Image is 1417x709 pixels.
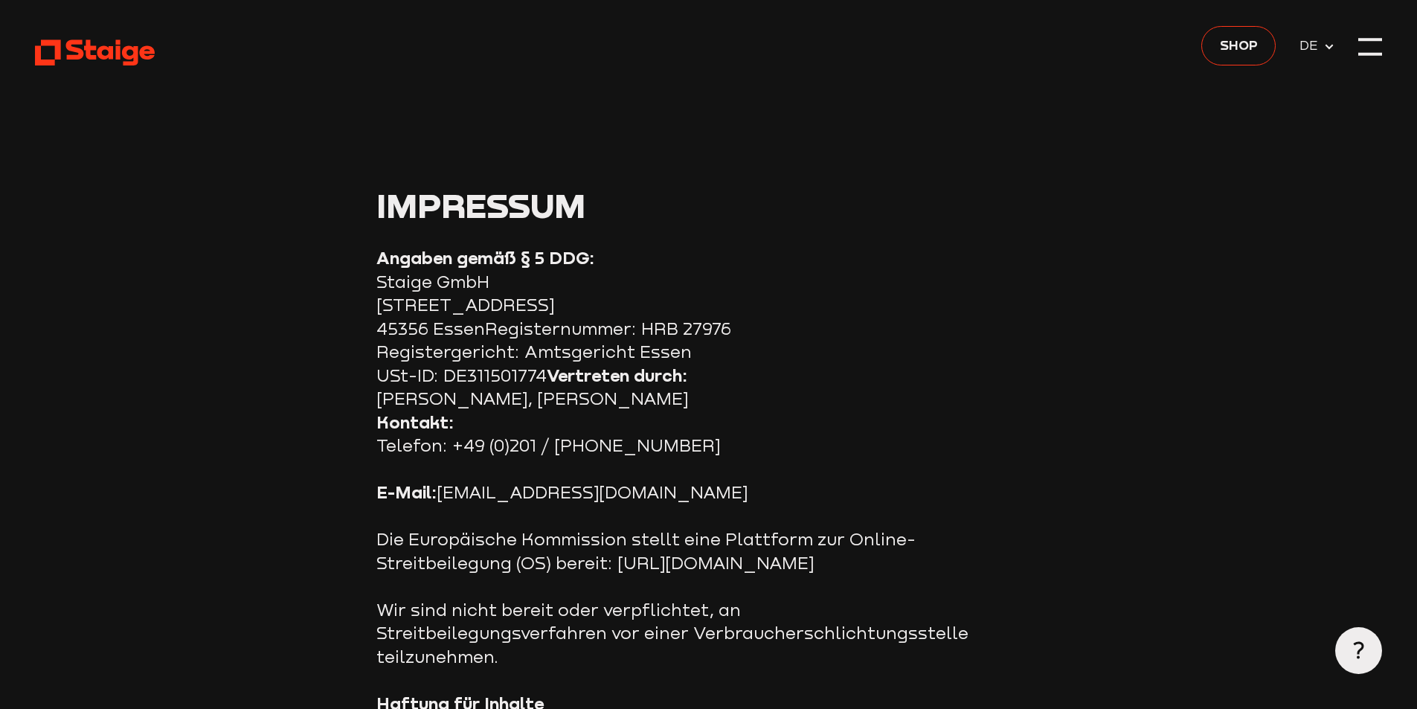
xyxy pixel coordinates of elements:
[376,598,971,669] p: Wir sind nicht bereit oder verpflichtet, an Streitbeilegungsverfahren vor einer Verbraucherschlic...
[376,527,971,574] p: Die Europäische Kommission stellt eine Plattform zur Online-Streitbeilegung (OS) bereit: [URL][DO...
[376,248,594,268] strong: Angaben gemäß § 5 DDG:
[547,365,687,385] strong: Vertreten durch:
[376,411,971,458] p: Telefon: +49 (0)201 / [PHONE_NUMBER]
[1299,35,1323,56] span: DE
[1355,333,1402,377] iframe: chat widget
[1201,26,1276,65] a: Shop
[376,482,437,502] strong: E-Mail:
[376,185,585,225] span: Impressum
[1220,34,1258,55] span: Shop
[376,412,454,432] strong: Kontakt:
[376,481,971,504] p: [EMAIL_ADDRESS][DOMAIN_NAME]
